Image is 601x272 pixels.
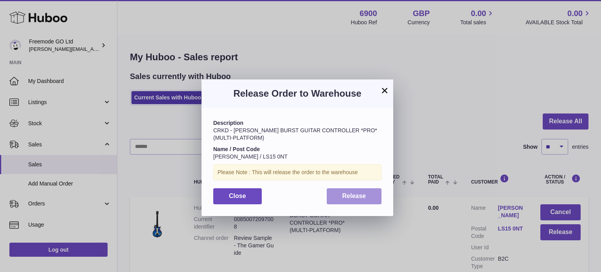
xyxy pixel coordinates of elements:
[213,146,260,152] strong: Name / Post Code
[229,193,246,199] span: Close
[327,188,382,204] button: Release
[213,120,243,126] strong: Description
[213,153,288,160] span: [PERSON_NAME] / LS15 0NT
[213,127,377,141] span: CRKD - [PERSON_NAME] BURST GUITAR CONTROLLER *PRO* (MULTI-PLATFORM)
[342,193,366,199] span: Release
[213,164,381,180] div: Please Note : This will release the order to the warehouse
[380,86,389,95] button: ×
[213,188,262,204] button: Close
[213,87,381,100] h3: Release Order to Warehouse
